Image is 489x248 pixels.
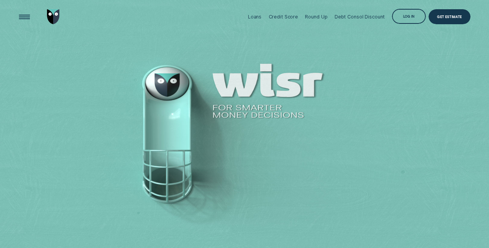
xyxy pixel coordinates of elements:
[392,9,426,24] button: Log in
[47,9,60,25] img: Wisr
[305,14,327,20] div: Round Up
[17,9,32,25] button: Open Menu
[248,14,261,20] div: Loans
[269,14,298,20] div: Credit Score
[429,9,470,25] a: Get Estimate
[335,14,385,20] div: Debt Consol Discount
